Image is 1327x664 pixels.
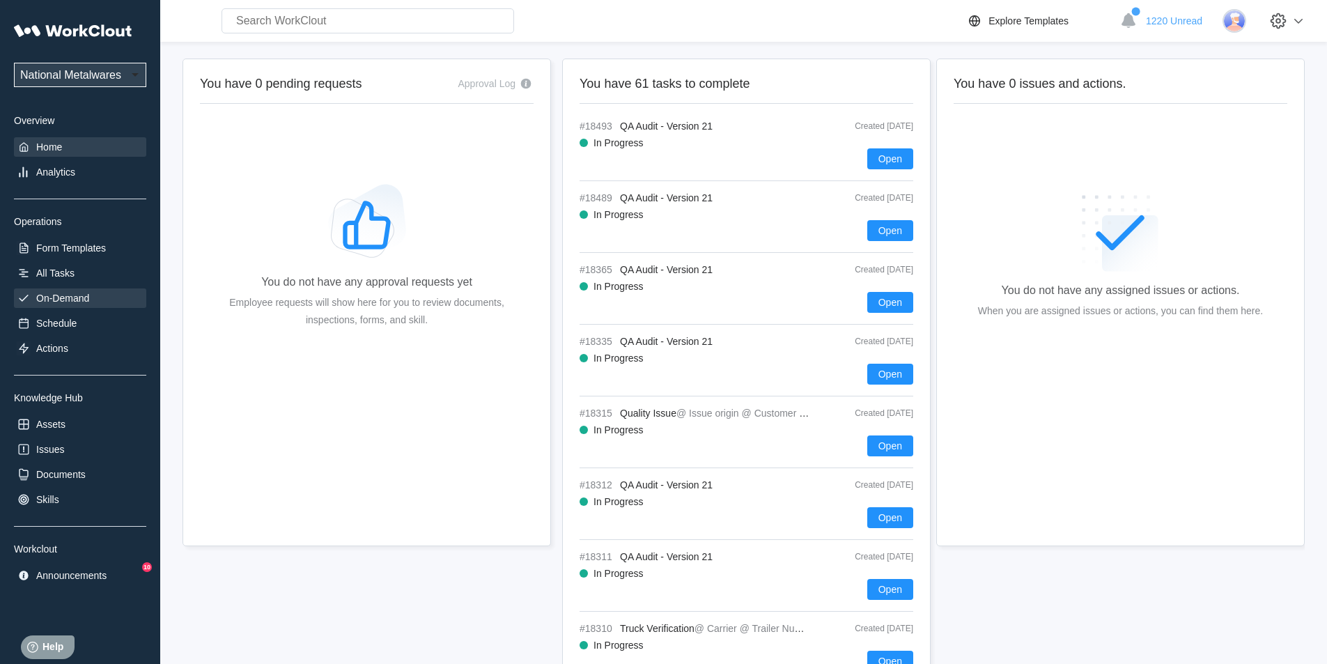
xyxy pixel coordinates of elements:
span: #18365 [580,264,614,275]
span: Open [878,513,902,523]
div: In Progress [593,353,644,364]
div: Actions [36,343,68,354]
a: Home [14,137,146,157]
div: In Progress [593,137,644,148]
div: Operations [14,216,146,227]
button: Open [867,507,913,528]
a: Actions [14,339,146,358]
span: #18489 [580,192,614,203]
span: 1220 Unread [1146,15,1202,26]
a: Assets [14,415,146,434]
div: Assets [36,419,65,430]
span: Open [878,585,902,594]
div: Documents [36,469,86,480]
div: Created [DATE] [823,193,913,203]
span: QA Audit - Version 21 [620,121,713,132]
div: 10 [142,562,152,572]
div: Schedule [36,318,77,329]
div: In Progress [593,568,644,579]
div: All Tasks [36,268,75,279]
div: In Progress [593,209,644,220]
a: Explore Templates [966,13,1113,29]
span: QA Audit - Version 21 [620,479,713,491]
button: Open [867,220,913,241]
div: Created [DATE] [823,337,913,346]
a: All Tasks [14,263,146,283]
div: Created [DATE] [823,121,913,131]
h2: You have 0 pending requests [200,76,362,92]
span: QA Audit - Version 21 [620,551,713,562]
div: In Progress [593,424,644,435]
span: Quality Issue [620,408,676,419]
span: #18310 [580,623,614,634]
span: #18315 [580,408,614,419]
div: In Progress [593,640,644,651]
button: Open [867,364,913,385]
div: Approval Log [458,78,515,89]
span: #18335 [580,336,614,347]
div: Employee requests will show here for you to review documents, inspections, forms, and skill. [222,294,511,329]
span: Open [878,226,902,236]
div: You do not have any assigned issues or actions. [1002,284,1240,297]
a: Announcements [14,566,146,585]
span: Truck Verification [620,623,694,634]
a: On-Demand [14,288,146,308]
a: Issues [14,440,146,459]
span: #18312 [580,479,614,491]
span: Open [878,154,902,164]
span: #18493 [580,121,614,132]
span: QA Audit - Version 21 [620,192,713,203]
div: Form Templates [36,242,106,254]
div: Created [DATE] [823,408,913,418]
span: Open [878,369,902,379]
div: Created [DATE] [823,265,913,275]
span: Open [878,441,902,451]
span: #18311 [580,551,614,562]
div: Skills [36,494,59,505]
div: Issues [36,444,64,455]
span: Open [878,298,902,307]
div: Explore Templates [988,15,1069,26]
button: Open [867,435,913,456]
div: Overview [14,115,146,126]
div: In Progress [593,281,644,292]
div: In Progress [593,496,644,507]
img: user-3.png [1223,9,1246,33]
mark: @ Carrier [694,623,737,634]
button: Open [867,292,913,313]
div: Home [36,141,62,153]
span: QA Audit - Version 21 [620,264,713,275]
h2: You have 0 issues and actions. [954,76,1287,92]
h2: You have 61 tasks to complete [580,76,913,92]
a: Analytics [14,162,146,182]
div: Created [DATE] [823,480,913,490]
div: Workclout [14,543,146,555]
a: Schedule [14,314,146,333]
div: Analytics [36,167,75,178]
div: On-Demand [36,293,89,304]
mark: @ Issue origin [676,408,739,419]
div: Knowledge Hub [14,392,146,403]
a: Documents [14,465,146,484]
div: Created [DATE] [823,624,913,633]
input: Search WorkClout [222,8,514,33]
button: Open [867,148,913,169]
span: QA Audit - Version 21 [620,336,713,347]
div: When you are assigned issues or actions, you can find them here. [978,302,1263,320]
div: You do not have any approval requests yet [261,276,472,288]
mark: @ Customer name of affected final part number [742,408,948,419]
button: Open [867,579,913,600]
mark: @ Trailer Number [740,623,817,634]
a: Form Templates [14,238,146,258]
div: Announcements [36,570,107,581]
div: Created [DATE] [823,552,913,562]
a: Skills [14,490,146,509]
